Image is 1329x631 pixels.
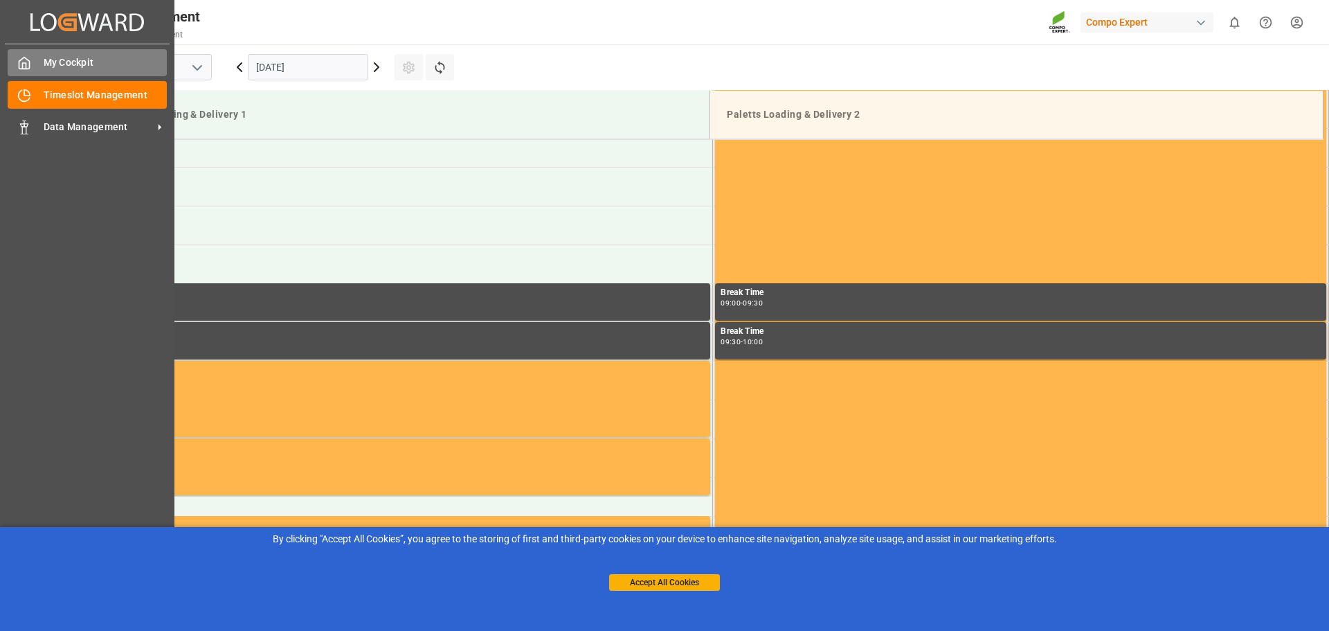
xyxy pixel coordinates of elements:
div: - [741,339,743,345]
div: Paletts Loading & Delivery 2 [721,102,1312,127]
div: 09:30 [743,300,763,306]
button: open menu [186,57,207,78]
div: Break Time [105,325,705,339]
img: Screenshot%202023-09-29%20at%2010.02.21.png_1712312052.png [1049,10,1071,35]
span: My Cockpit [44,55,168,70]
button: Compo Expert [1081,9,1219,35]
div: Occupied [105,364,705,377]
div: By clicking "Accept All Cookies”, you agree to the storing of first and third-party cookies on yo... [10,532,1319,546]
div: Paletts Loading & Delivery 1 [108,102,698,127]
div: 10:00 [743,339,763,345]
span: Timeslot Management [44,88,168,103]
a: Timeslot Management [8,81,167,108]
div: Occupied [105,441,705,455]
div: Break Time [721,325,1321,339]
span: Data Management [44,120,153,134]
div: 09:30 [721,339,741,345]
div: 09:00 [721,300,741,306]
div: Compo Expert [1081,12,1213,33]
div: Break Time [105,286,705,300]
input: DD.MM.YYYY [248,54,368,80]
button: show 0 new notifications [1219,7,1250,38]
div: Occupied [105,519,705,533]
button: Accept All Cookies [609,574,720,591]
div: - [741,300,743,306]
div: Break Time [721,286,1321,300]
button: Help Center [1250,7,1281,38]
a: My Cockpit [8,49,167,76]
